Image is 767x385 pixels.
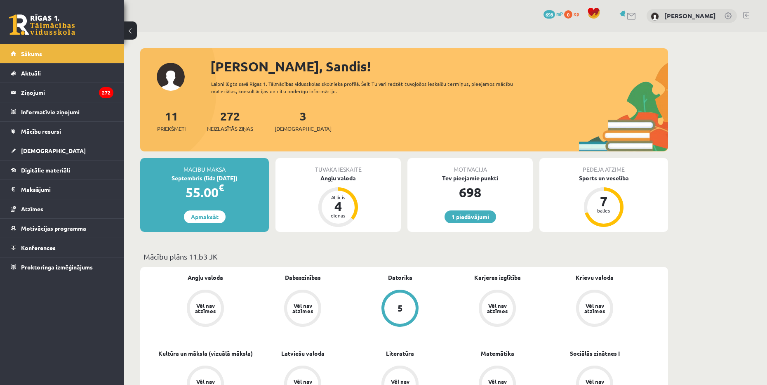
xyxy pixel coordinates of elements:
a: Ziņojumi272 [11,83,113,102]
legend: Maksājumi [21,180,113,199]
div: Sports un veselība [539,174,668,182]
span: Konferences [21,244,56,251]
div: Tev pieejamie punkti [407,174,533,182]
a: Vēl nav atzīmes [254,290,351,328]
span: mP [556,10,563,17]
a: 0 xp [564,10,583,17]
a: Digitālie materiāli [11,161,113,180]
div: Motivācija [407,158,533,174]
a: [DEMOGRAPHIC_DATA] [11,141,113,160]
a: Informatīvie ziņojumi [11,102,113,121]
a: Vēl nav atzīmes [157,290,254,328]
div: 7 [591,195,616,208]
a: 3[DEMOGRAPHIC_DATA] [275,109,332,133]
span: Motivācijas programma [21,224,86,232]
a: Rīgas 1. Tālmācības vidusskola [9,14,75,35]
span: xp [574,10,579,17]
i: 272 [99,87,113,98]
div: Mācību maksa [140,158,269,174]
span: 698 [543,10,555,19]
span: Atzīmes [21,205,43,213]
div: 55.00 [140,182,269,202]
a: Matemātika [481,349,514,358]
a: 5 [351,290,449,328]
a: Latviešu valoda [281,349,325,358]
a: 11Priekšmeti [157,109,186,133]
a: 1 piedāvājumi [445,210,496,223]
div: 4 [326,200,351,213]
span: Digitālie materiāli [21,166,70,174]
p: Mācību plāns 11.b3 JK [144,251,665,262]
div: Vēl nav atzīmes [194,303,217,314]
span: Sākums [21,50,42,57]
span: 0 [564,10,572,19]
span: [DEMOGRAPHIC_DATA] [21,147,86,154]
div: balles [591,208,616,213]
a: Literatūra [386,349,414,358]
a: Karjeras izglītība [474,273,521,282]
div: Tuvākā ieskaite [275,158,401,174]
div: Vēl nav atzīmes [583,303,606,314]
span: Neizlasītās ziņas [207,125,253,133]
a: 698 mP [543,10,563,17]
a: Kultūra un māksla (vizuālā māksla) [158,349,253,358]
a: Dabaszinības [285,273,321,282]
a: Apmaksāt [184,210,226,223]
div: Pēdējā atzīme [539,158,668,174]
a: Aktuāli [11,64,113,83]
a: Mācību resursi [11,122,113,141]
div: [PERSON_NAME], Sandis! [210,57,668,76]
span: Mācību resursi [21,128,61,135]
a: Sociālās zinātnes I [570,349,620,358]
div: Vēl nav atzīmes [291,303,314,314]
a: Angļu valoda Atlicis 4 dienas [275,174,401,228]
span: € [219,182,224,194]
a: Atzīmes [11,199,113,218]
div: 5 [398,304,403,313]
a: Konferences [11,238,113,257]
a: Sports un veselība 7 balles [539,174,668,228]
a: 272Neizlasītās ziņas [207,109,253,133]
span: Proktoringa izmēģinājums [21,263,93,271]
div: Septembris (līdz [DATE]) [140,174,269,182]
a: [PERSON_NAME] [664,12,716,20]
a: Proktoringa izmēģinājums [11,257,113,276]
a: Datorika [388,273,412,282]
div: Vēl nav atzīmes [486,303,509,314]
div: 698 [407,182,533,202]
div: Laipni lūgts savā Rīgas 1. Tālmācības vidusskolas skolnieka profilā. Šeit Tu vari redzēt tuvojošo... [211,80,528,95]
legend: Ziņojumi [21,83,113,102]
div: Atlicis [326,195,351,200]
div: Angļu valoda [275,174,401,182]
img: Sandis Pērkons [651,12,659,21]
a: Angļu valoda [188,273,223,282]
legend: Informatīvie ziņojumi [21,102,113,121]
a: Krievu valoda [576,273,614,282]
a: Sākums [11,44,113,63]
a: Motivācijas programma [11,219,113,238]
a: Vēl nav atzīmes [546,290,643,328]
a: Maksājumi [11,180,113,199]
span: Priekšmeti [157,125,186,133]
div: dienas [326,213,351,218]
a: Vēl nav atzīmes [449,290,546,328]
span: Aktuāli [21,69,41,77]
span: [DEMOGRAPHIC_DATA] [275,125,332,133]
